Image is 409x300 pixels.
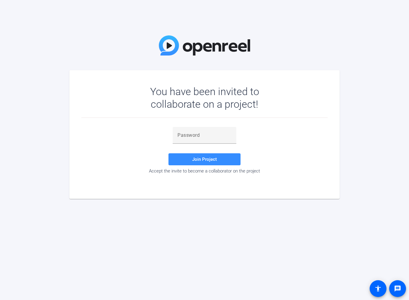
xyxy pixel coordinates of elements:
[394,285,401,292] mat-icon: message
[374,285,382,292] mat-icon: accessibility
[81,168,328,174] div: Accept the invite to become a collaborator on the project
[168,153,241,165] button: Join Project
[192,157,217,162] span: Join Project
[133,85,277,110] div: You have been invited to collaborate on a project!
[159,35,250,55] img: OpenReel Logo
[177,132,232,139] input: Password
